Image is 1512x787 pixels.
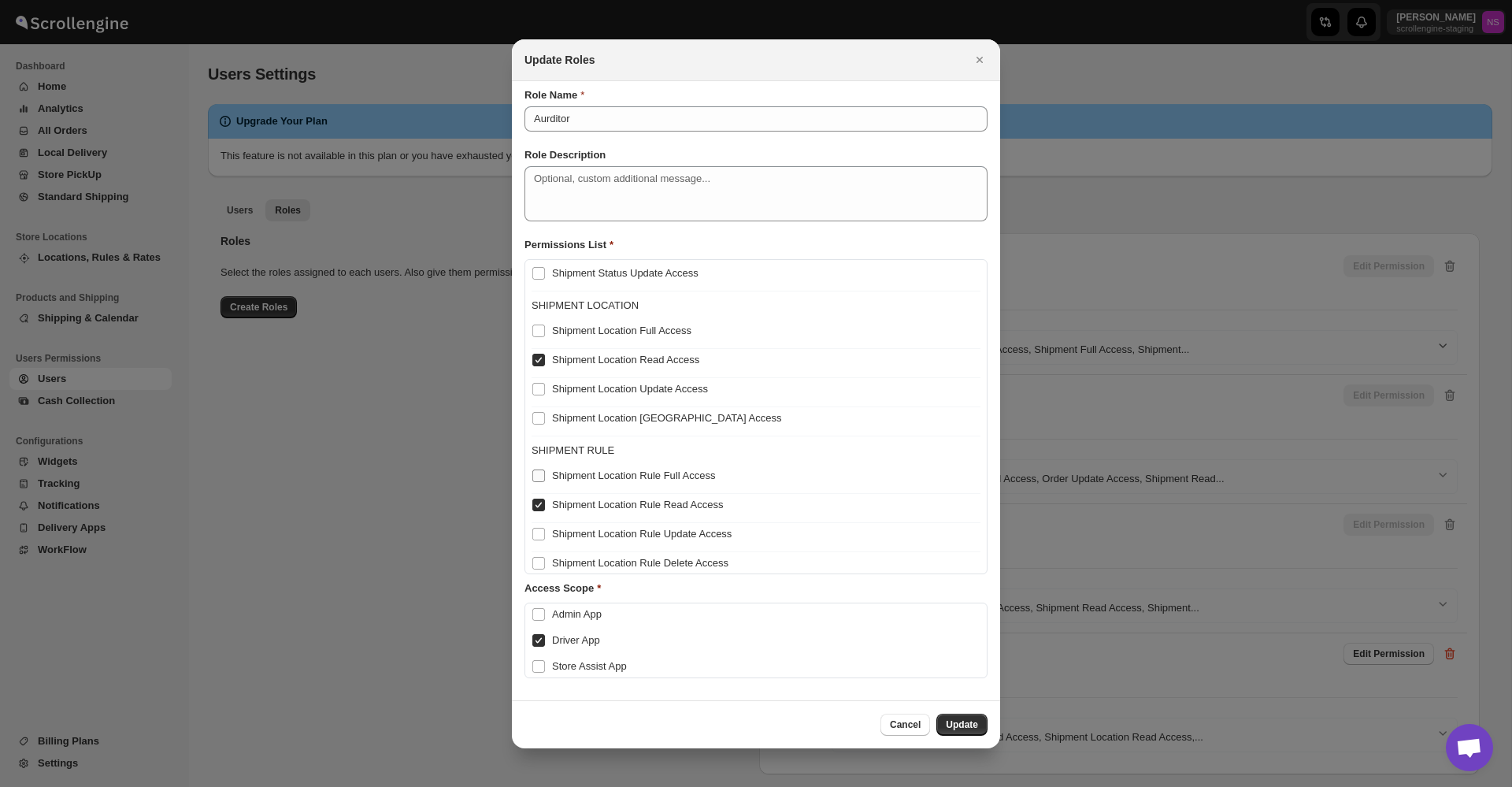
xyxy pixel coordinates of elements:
[552,634,600,646] span: Driver App
[552,557,728,569] span: Shipment Location Rule Delete Access
[936,714,988,736] button: Update
[532,443,980,458] p: SHIPMENT RULE
[552,660,627,672] span: Store Assist App
[552,325,691,336] span: Shipment Location Full Access
[552,412,781,424] span: Shipment Location [GEOGRAPHIC_DATA] Access
[1446,724,1493,771] div: Open chat
[552,528,732,540] span: Shipment Location Rule Update Access
[524,581,988,596] p: Access Scope
[946,718,978,731] span: Update
[524,89,577,101] b: Role Name
[552,499,724,510] span: Shipment Location Rule Read Access
[880,714,930,736] button: Cancel
[552,608,602,620] span: Admin App
[969,49,991,71] button: Close
[524,54,595,66] b: Update Roles
[524,149,606,161] b: Role Description
[552,383,708,395] span: Shipment Location Update Access
[552,267,699,279] span: Shipment Status Update Access
[552,470,715,481] span: Shipment Location Rule Full Access
[524,237,988,253] p: Permissions List
[890,718,921,731] span: Cancel
[552,354,699,366] span: Shipment Location Read Access
[532,298,980,314] p: SHIPMENT LOCATION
